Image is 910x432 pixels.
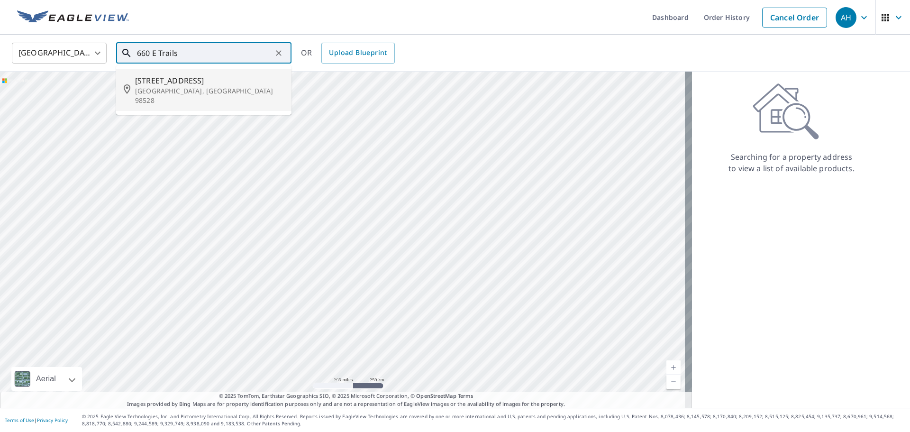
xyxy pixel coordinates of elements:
[5,417,68,423] p: |
[17,10,129,25] img: EV Logo
[82,413,905,427] p: © 2025 Eagle View Technologies, Inc. and Pictometry International Corp. All Rights Reserved. Repo...
[12,40,107,66] div: [GEOGRAPHIC_DATA]
[135,75,284,86] span: [STREET_ADDRESS]
[137,40,272,66] input: Search by address or latitude-longitude
[329,47,387,59] span: Upload Blueprint
[728,151,855,174] p: Searching for a property address to view a list of available products.
[272,46,285,60] button: Clear
[5,417,34,423] a: Terms of Use
[762,8,827,28] a: Cancel Order
[666,375,681,389] a: Current Level 5, Zoom Out
[321,43,394,64] a: Upload Blueprint
[666,360,681,375] a: Current Level 5, Zoom In
[301,43,395,64] div: OR
[219,392,473,400] span: © 2025 TomTom, Earthstar Geographics SIO, © 2025 Microsoft Corporation, ©
[11,367,82,391] div: Aerial
[416,392,456,399] a: OpenStreetMap
[458,392,473,399] a: Terms
[33,367,59,391] div: Aerial
[135,86,284,105] p: [GEOGRAPHIC_DATA], [GEOGRAPHIC_DATA] 98528
[836,7,856,28] div: AH
[37,417,68,423] a: Privacy Policy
